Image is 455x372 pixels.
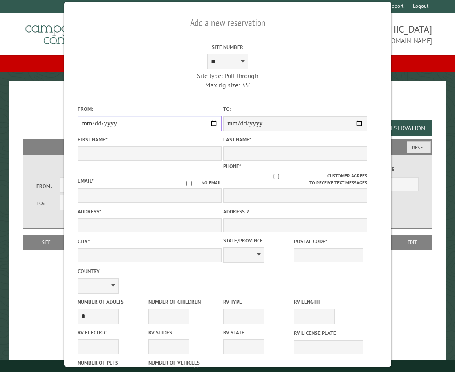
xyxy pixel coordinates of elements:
button: Add a Reservation [362,120,432,136]
label: Postal Code [294,238,363,245]
label: State/Province [223,237,292,244]
h1: Reservations [23,94,433,117]
label: Number of Adults [78,298,147,306]
img: Campground Commander [23,16,125,48]
th: Site [27,235,66,250]
label: Email [78,177,94,184]
label: Address 2 [223,208,367,215]
label: Country [78,267,222,275]
label: RV License Plate [294,329,363,337]
label: Phone [223,163,241,170]
div: Max rig size: 35' [156,81,300,90]
label: Site Number [156,43,300,51]
label: Number of Vehicles [148,359,217,367]
label: Customer agrees to receive text messages [223,173,367,186]
label: RV Length [294,298,363,306]
button: Reset [407,141,431,153]
h2: Filters [23,139,433,155]
label: From: [36,182,60,190]
label: Number of Pets [78,359,147,367]
label: To: [36,199,60,207]
label: Number of Children [148,298,217,306]
label: RV Slides [148,329,217,336]
label: RV State [223,329,292,336]
small: © Campground Commander LLC. All rights reserved. [182,363,274,368]
label: City [78,238,222,245]
label: From: [78,105,222,113]
label: First Name [78,136,222,143]
input: Customer agrees to receive text messages [225,174,327,179]
label: Address [78,208,222,215]
label: Dates [36,165,130,174]
label: To: [223,105,367,113]
label: RV Type [223,298,292,306]
th: Edit [392,235,432,250]
label: Last Name [223,136,367,143]
label: RV Electric [78,329,147,336]
div: Site type: Pull through [156,71,300,80]
label: No email [177,179,222,186]
input: No email [177,181,202,186]
h2: Add a new reservation [78,15,377,31]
